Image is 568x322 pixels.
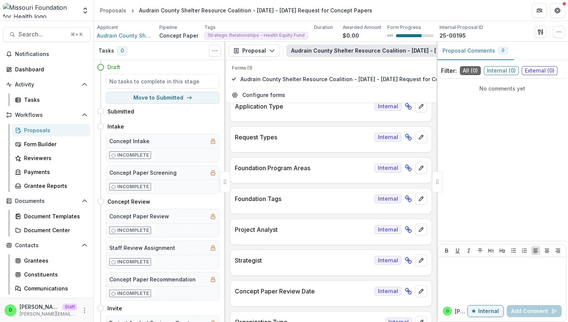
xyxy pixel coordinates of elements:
button: Align Left [531,246,540,255]
a: Reviewers [12,152,91,164]
span: Notifications [15,51,88,57]
h4: Draft [107,63,120,71]
span: 0 [502,48,505,53]
div: Tasks [24,96,85,104]
button: Heading 2 [498,246,507,255]
nav: breadcrumb [97,5,375,16]
p: No comments yet [441,85,563,92]
span: Internal ( 0 ) [484,66,519,75]
h5: Staff Review Assignment [109,244,175,252]
button: Open entity switcher [80,3,91,18]
p: 68 % [387,33,393,38]
span: Strategic Relationships - Health Equity Fund [208,33,305,38]
h4: Submitted [107,107,134,115]
p: Strategist [235,256,372,265]
button: edit [415,193,427,205]
button: Get Help [550,3,565,18]
h3: Tasks [98,48,114,54]
span: Workflows [15,112,79,118]
a: Document Templates [12,210,91,222]
button: Bullet List [509,246,518,255]
button: Underline [453,246,462,255]
button: Proposal [228,45,280,57]
a: Document Center [12,224,91,236]
div: Divyansh [9,308,12,313]
div: Divyansh [446,309,449,313]
h5: No tasks to complete in this stage [109,77,216,85]
p: Foundation Tags [235,194,372,203]
span: Documents [15,198,79,204]
p: Filter: [441,66,457,75]
p: Request Types [235,133,372,142]
div: Document Center [24,226,85,234]
button: Open Workflows [3,109,91,121]
button: Notifications [3,48,91,60]
h5: Concept Paper Screening [109,169,177,177]
p: Incomplete [117,227,149,234]
button: Search... [3,27,91,42]
p: Internal Proposal ID [440,24,483,31]
p: $0.00 [343,32,359,39]
p: 25-00195 [440,32,466,39]
button: Open Activity [3,79,91,91]
a: Communications [12,282,91,295]
p: Incomplete [117,152,149,159]
span: Internal [375,102,402,111]
a: Audrain County Shelter Resource Coalition [97,32,153,39]
button: Open Contacts [3,239,91,251]
button: Align Right [553,246,562,255]
span: Internal [375,163,402,172]
button: Open Documents [3,195,91,207]
span: External ( 0 ) [522,66,557,75]
p: Concept Paper Review Date [235,287,372,296]
button: edit [415,254,427,266]
div: Constituents [24,271,85,278]
p: Project Analyst [235,225,372,234]
button: Strike [476,246,485,255]
a: Grantees [12,254,91,267]
span: Internal [375,256,402,265]
button: edit [415,224,427,236]
button: Align Center [542,246,551,255]
button: edit [415,285,427,297]
button: Italicize [464,246,473,255]
button: Bold [442,246,451,255]
p: Applicant [97,24,118,31]
p: Pipeline [159,24,177,31]
span: Internal [375,225,402,234]
button: Heading 1 [486,246,495,255]
button: Ordered List [520,246,529,255]
a: Proposals [12,124,91,136]
p: Awarded Amount [343,24,381,31]
button: Partners [532,3,547,18]
a: Tasks [12,94,91,106]
div: Grantees [24,257,85,265]
h5: Concept Paper Review [109,212,169,220]
p: Incomplete [117,290,149,297]
span: 0 [117,47,127,56]
p: [PERSON_NAME] [20,303,59,311]
h5: Concept Intake [109,137,150,145]
a: Constituents [12,268,91,281]
button: edit [415,131,427,143]
button: More [80,306,89,315]
span: Contacts [15,242,79,249]
div: Form Builder [24,140,85,148]
p: Staff [62,304,77,310]
a: Grantee Reports [12,180,91,192]
div: Audrain County Shelter Resource Coalition - [DATE] - [DATE] Request for Concept Papers [139,6,372,14]
p: Duration [314,24,333,31]
span: Search... [18,31,66,38]
span: Audrain County Shelter Resource Coalition - [DATE] - [DATE] Request for Concept Papers [240,75,474,83]
h4: Invite [107,304,122,312]
p: Application Type [235,102,372,111]
button: edit [415,162,427,174]
p: Form Progress [387,24,421,31]
button: Add Comment [507,305,562,317]
div: Proposals [24,126,85,134]
button: Toggle View Cancelled Tasks [209,45,221,57]
p: Incomplete [117,183,149,190]
span: All ( 0 ) [460,66,481,75]
div: ⌘ + K [69,30,84,39]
